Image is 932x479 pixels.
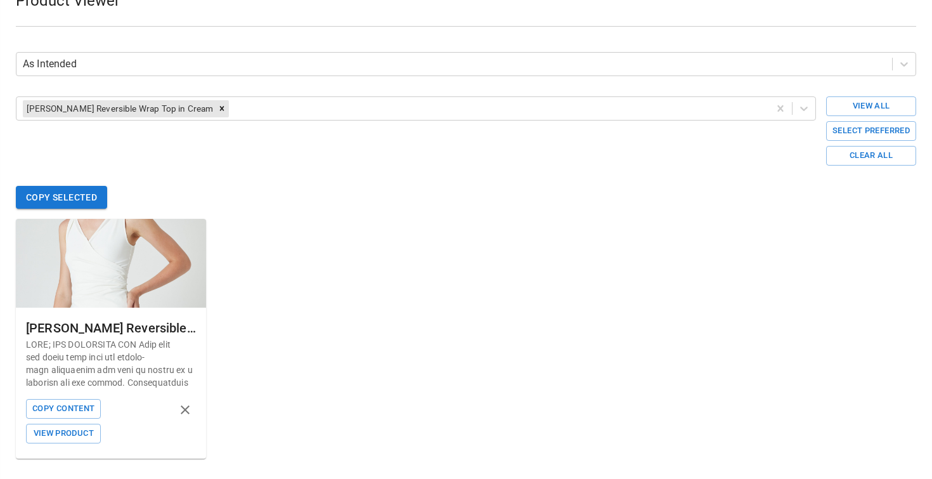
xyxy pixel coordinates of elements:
button: Copy Selected [16,186,107,209]
button: Select Preferred [826,121,916,141]
p: LORE; IPS DOLORSITA CON Adip elit sed doeiu temp inci utl etdolo-magn aliquaenim adm veni qu nost... [26,338,196,389]
img: VERA Reversible Wrap Top in Cream [16,219,206,308]
div: [PERSON_NAME] Reversible Wrap Top in Cream [26,318,196,338]
div: [PERSON_NAME] Reversible Wrap Top in Cream [23,100,215,117]
button: Copy Content [26,399,101,419]
div: Remove VERA Reversible Wrap Top in Cream [215,100,229,117]
button: View Product [26,424,101,443]
button: remove product [174,399,196,421]
button: View All [826,96,916,116]
button: Clear All [826,146,916,166]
